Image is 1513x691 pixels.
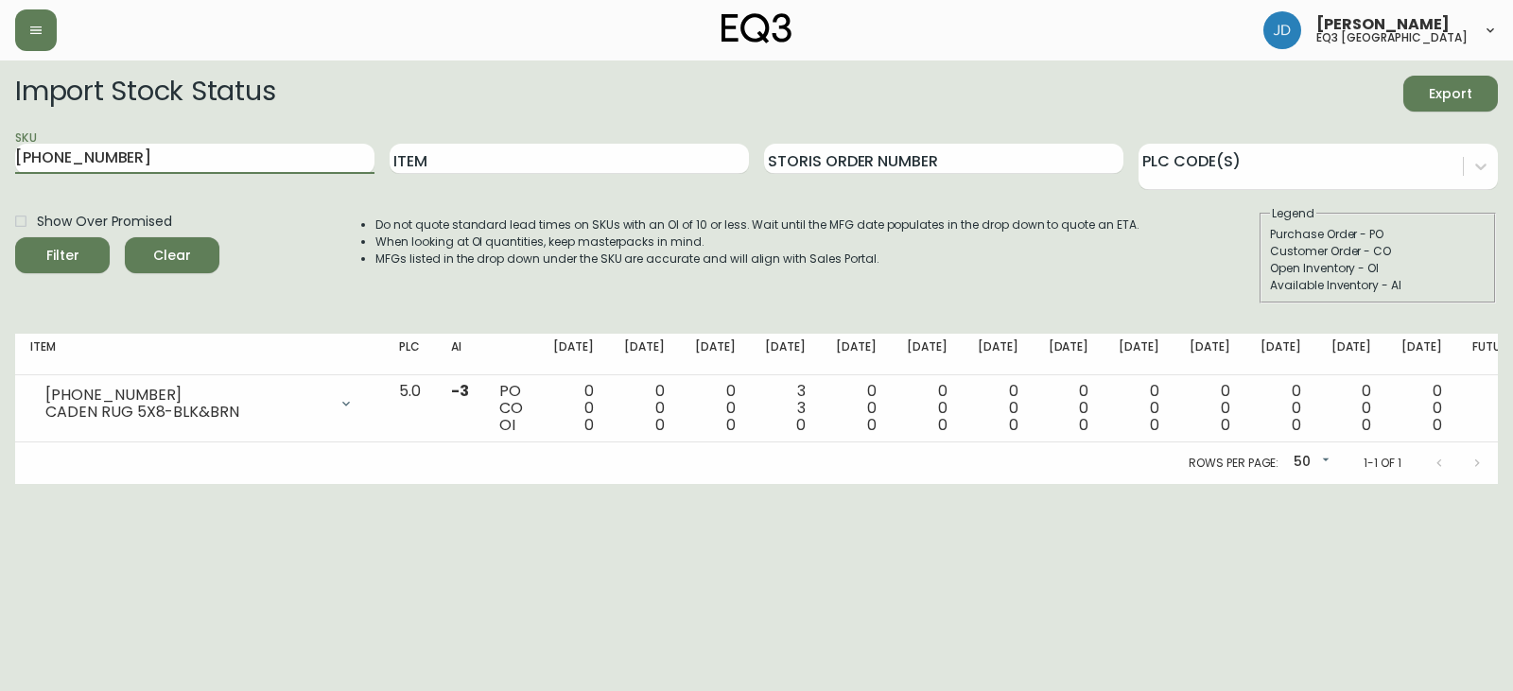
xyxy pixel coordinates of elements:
[1270,243,1486,260] div: Customer Order - CO
[1009,414,1018,436] span: 0
[15,76,275,112] h2: Import Stock Status
[45,404,327,421] div: CADEN RUG 5X8-BLK&BRN
[1221,414,1230,436] span: 0
[384,334,436,375] th: PLC
[384,375,436,442] td: 5.0
[1292,414,1301,436] span: 0
[765,383,806,434] div: 3 3
[375,233,1139,250] li: When looking at OI quantities, keep masterpacks in mind.
[963,334,1034,375] th: [DATE]
[1261,383,1301,434] div: 0 0
[1401,383,1442,434] div: 0 0
[722,13,791,43] img: logo
[1034,334,1104,375] th: [DATE]
[1316,17,1450,32] span: [PERSON_NAME]
[1190,383,1230,434] div: 0 0
[655,414,665,436] span: 0
[15,237,110,273] button: Filter
[1364,455,1401,472] p: 1-1 of 1
[978,383,1018,434] div: 0 0
[1270,205,1316,222] legend: Legend
[1150,414,1159,436] span: 0
[584,414,594,436] span: 0
[821,334,892,375] th: [DATE]
[892,334,963,375] th: [DATE]
[938,414,948,436] span: 0
[1286,447,1333,478] div: 50
[1316,334,1387,375] th: [DATE]
[375,216,1139,233] li: Do not quote standard lead times on SKUs with an OI of 10 or less. Wait until the MFG date popula...
[680,334,751,375] th: [DATE]
[1403,76,1498,112] button: Export
[907,383,948,434] div: 0 0
[1079,414,1088,436] span: 0
[499,383,523,434] div: PO CO
[1245,334,1316,375] th: [DATE]
[538,334,609,375] th: [DATE]
[1270,260,1486,277] div: Open Inventory - OI
[1270,277,1486,294] div: Available Inventory - AI
[1263,11,1301,49] img: 7c567ac048721f22e158fd313f7f0981
[1270,226,1486,243] div: Purchase Order - PO
[553,383,594,434] div: 0 0
[624,383,665,434] div: 0 0
[609,334,680,375] th: [DATE]
[436,334,484,375] th: AI
[1189,455,1278,472] p: Rows per page:
[37,212,172,232] span: Show Over Promised
[836,383,877,434] div: 0 0
[125,237,219,273] button: Clear
[796,414,806,436] span: 0
[1418,82,1483,106] span: Export
[1119,383,1159,434] div: 0 0
[375,250,1139,268] li: MFGs listed in the drop down under the SKU are accurate and will align with Sales Portal.
[1331,383,1372,434] div: 0 0
[1472,383,1513,434] div: 6 3
[867,414,877,436] span: 0
[726,414,736,436] span: 0
[1049,383,1089,434] div: 0 0
[1104,334,1174,375] th: [DATE]
[15,334,384,375] th: Item
[30,383,369,424] div: [PHONE_NUMBER]CADEN RUG 5X8-BLK&BRN
[1316,32,1468,43] h5: eq3 [GEOGRAPHIC_DATA]
[1386,334,1457,375] th: [DATE]
[45,387,327,404] div: [PHONE_NUMBER]
[451,380,469,402] span: -3
[1433,414,1442,436] span: 0
[1174,334,1245,375] th: [DATE]
[750,334,821,375] th: [DATE]
[695,383,736,434] div: 0 0
[499,414,515,436] span: OI
[1362,414,1371,436] span: 0
[140,244,204,268] span: Clear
